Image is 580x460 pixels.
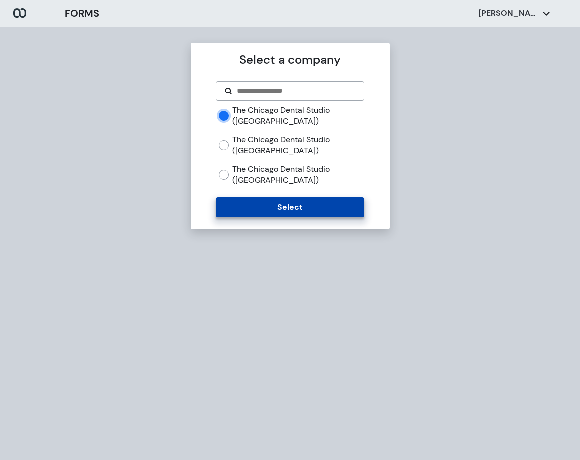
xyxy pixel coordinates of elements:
h3: FORMS [65,6,99,21]
input: Search [236,85,356,97]
p: Select a company [216,51,364,69]
p: [PERSON_NAME] [478,8,538,19]
button: Select [216,197,364,217]
label: The Chicago Dental Studio ([GEOGRAPHIC_DATA]) [232,105,364,126]
label: The Chicago Dental Studio ([GEOGRAPHIC_DATA]) [232,134,364,156]
label: The Chicago Dental Studio ([GEOGRAPHIC_DATA]) [232,164,364,185]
